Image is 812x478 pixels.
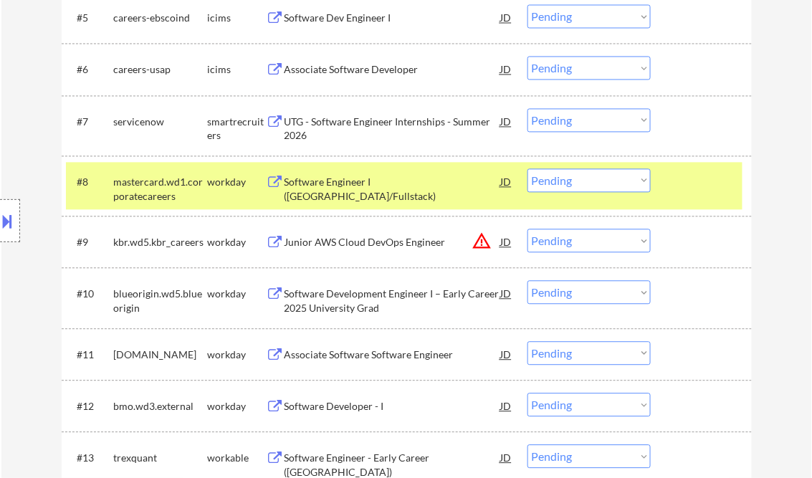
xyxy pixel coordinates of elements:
div: Software Developer - I [285,399,501,414]
div: Associate Software Software Engineer [285,348,501,362]
div: Software Dev Engineer I [285,11,501,25]
div: Software Engineer I ([GEOGRAPHIC_DATA]/Fullstack) [285,175,501,203]
div: trexquant [114,451,208,465]
div: #6 [77,62,102,77]
div: #5 [77,11,102,25]
div: UTG - Software Engineer Internships - Summer 2026 [285,115,501,143]
div: Software Development Engineer I – Early Career 2025 University Grad [285,287,501,315]
div: #11 [77,348,102,362]
div: icims [208,62,267,77]
div: [DOMAIN_NAME] [114,348,208,362]
button: warning_amber [472,231,492,251]
div: icims [208,11,267,25]
div: #12 [77,399,102,414]
div: Junior AWS Cloud DevOps Engineer [285,235,501,249]
div: #13 [77,451,102,465]
div: JD [500,4,514,30]
div: JD [500,108,514,134]
div: workable [208,451,267,465]
div: JD [500,280,514,306]
div: Associate Software Developer [285,62,501,77]
div: careers-usap [114,62,208,77]
div: workday [208,348,267,362]
div: careers-ebscoind [114,11,208,25]
div: JD [500,168,514,194]
div: JD [500,444,514,470]
div: workday [208,399,267,414]
div: bmo.wd3.external [114,399,208,414]
div: JD [500,393,514,419]
div: JD [500,229,514,254]
div: JD [500,341,514,367]
div: JD [500,56,514,82]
